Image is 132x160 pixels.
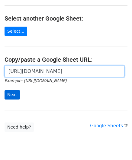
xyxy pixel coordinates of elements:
a: Need help? [5,122,34,132]
a: Select... [5,27,27,36]
h4: Copy/paste a Google Sheet URL: [5,56,127,63]
iframe: Chat Widget [102,131,132,160]
a: Google Sheets [90,123,127,129]
small: Example: [URL][DOMAIN_NAME] [5,78,66,83]
input: Next [5,90,20,100]
h4: Select another Google Sheet: [5,15,127,22]
input: Paste your Google Sheet URL here [5,66,124,77]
